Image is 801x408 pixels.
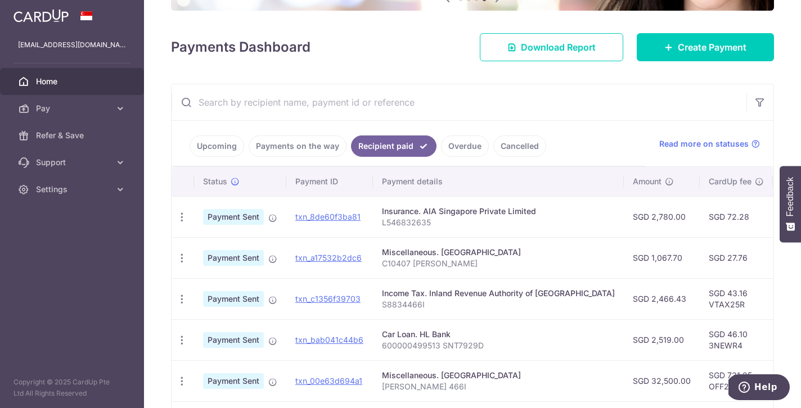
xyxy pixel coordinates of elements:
[493,135,546,157] a: Cancelled
[700,237,773,278] td: SGD 27.76
[659,138,760,149] a: Read more on statuses
[633,176,661,187] span: Amount
[13,9,69,22] img: CardUp
[36,76,110,87] span: Home
[785,177,795,216] span: Feedback
[382,247,615,258] div: Miscellaneous. [GEOGRAPHIC_DATA]
[624,319,700,360] td: SGD 2,519.00
[203,209,264,225] span: Payment Sent
[780,166,801,242] button: Feedback - Show survey
[382,258,615,269] p: C10407 [PERSON_NAME]
[36,130,110,141] span: Refer & Save
[249,135,346,157] a: Payments on the way
[36,157,110,168] span: Support
[172,84,746,120] input: Search by recipient name, payment id or reference
[382,329,615,340] div: Car Loan. HL Bank
[521,40,596,54] span: Download Report
[373,167,624,196] th: Payment details
[171,37,310,57] h4: Payments Dashboard
[624,237,700,278] td: SGD 1,067.70
[637,33,774,61] a: Create Payment
[480,33,623,61] a: Download Report
[624,360,700,401] td: SGD 32,500.00
[624,196,700,237] td: SGD 2,780.00
[700,360,773,401] td: SGD 731.25 OFF225
[18,39,126,51] p: [EMAIL_ADDRESS][DOMAIN_NAME]
[700,319,773,360] td: SGD 46.10 3NEWR4
[203,176,227,187] span: Status
[203,250,264,266] span: Payment Sent
[36,103,110,114] span: Pay
[382,206,615,217] div: Insurance. AIA Singapore Private Limited
[382,370,615,381] div: Miscellaneous. [GEOGRAPHIC_DATA]
[36,184,110,195] span: Settings
[382,288,615,299] div: Income Tax. Inland Revenue Authority of [GEOGRAPHIC_DATA]
[382,217,615,228] p: L546832635
[351,135,436,157] a: Recipient paid
[382,381,615,392] p: [PERSON_NAME] 466I
[295,253,362,262] a: txn_a17532b2dc6
[709,176,751,187] span: CardUp fee
[728,374,790,402] iframe: Opens a widget where you can find more information
[295,376,362,386] a: txn_00e63d694a1
[382,340,615,351] p: 600000499513 SNT7929D
[700,278,773,319] td: SGD 43.16 VTAX25R
[700,196,773,237] td: SGD 72.28
[678,40,746,54] span: Create Payment
[295,335,363,344] a: txn_bab041c44b6
[659,138,749,149] span: Read more on statuses
[441,135,489,157] a: Overdue
[203,332,264,348] span: Payment Sent
[295,212,361,221] a: txn_8de60f3ba81
[190,135,244,157] a: Upcoming
[203,373,264,389] span: Payment Sent
[286,167,373,196] th: Payment ID
[382,299,615,310] p: S8834466I
[203,291,264,307] span: Payment Sent
[624,278,700,319] td: SGD 2,466.43
[295,294,361,303] a: txn_c1356f39703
